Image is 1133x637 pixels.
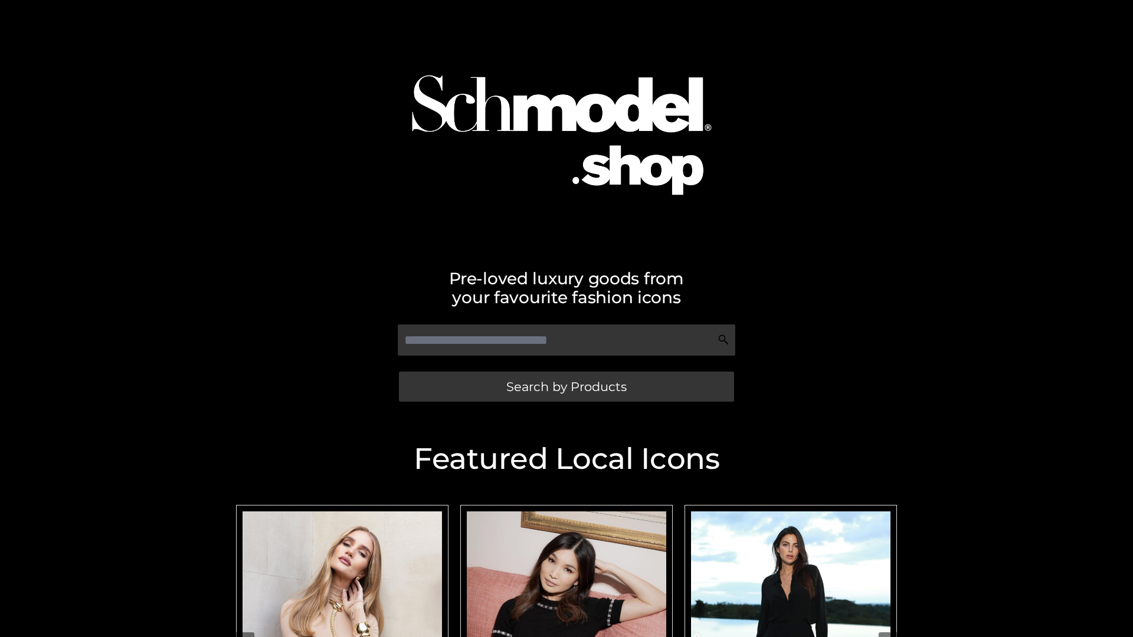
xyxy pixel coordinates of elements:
h2: Pre-loved luxury goods from your favourite fashion icons [230,269,903,307]
a: Search by Products [399,372,734,402]
span: Search by Products [506,380,627,393]
img: Search Icon [718,334,729,346]
h2: Featured Local Icons​ [230,444,903,474]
